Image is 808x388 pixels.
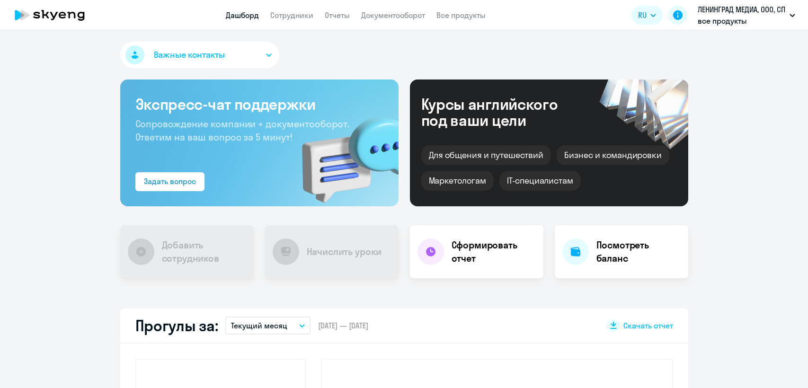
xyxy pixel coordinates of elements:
[135,95,383,114] h3: Экспресс-чат поддержки
[638,9,647,21] span: RU
[288,100,399,206] img: bg-img
[307,245,382,258] h4: Начислить уроки
[631,6,663,25] button: RU
[226,10,259,20] a: Дашборд
[162,238,246,265] h4: Добавить сотрудников
[318,320,368,331] span: [DATE] — [DATE]
[623,320,673,331] span: Скачать отчет
[135,316,218,335] h2: Прогулы за:
[557,145,669,165] div: Бизнес и командировки
[421,171,494,191] div: Маркетологам
[596,238,681,265] h4: Посмотреть баланс
[135,172,204,191] button: Задать вопрос
[421,96,583,128] div: Курсы английского под ваши цели
[698,4,786,26] p: ЛЕНИНГРАД МЕДИА, ООО, СП все продукты
[436,10,486,20] a: Все продукты
[135,118,349,143] span: Сопровождение компании + документооборот. Ответим на ваш вопрос за 5 минут!
[693,4,800,26] button: ЛЕНИНГРАД МЕДИА, ООО, СП все продукты
[120,42,279,68] button: Важные контакты
[231,320,287,331] p: Текущий месяц
[270,10,313,20] a: Сотрудники
[452,238,536,265] h4: Сформировать отчет
[421,145,551,165] div: Для общения и путешествий
[325,10,350,20] a: Отчеты
[154,49,225,61] span: Важные контакты
[361,10,425,20] a: Документооборот
[499,171,581,191] div: IT-специалистам
[144,176,196,187] div: Задать вопрос
[225,317,311,335] button: Текущий месяц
